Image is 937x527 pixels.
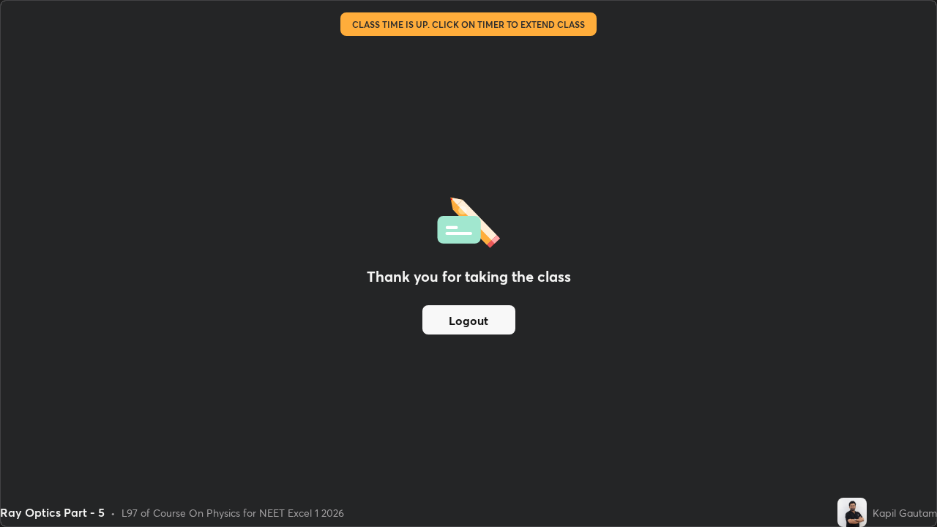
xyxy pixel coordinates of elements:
img: offlineFeedback.1438e8b3.svg [437,193,500,248]
div: • [111,505,116,520]
div: Kapil Gautam [873,505,937,520]
img: 00bbc326558d46f9aaf65f1f5dcb6be8.jpg [837,498,867,527]
button: Logout [422,305,515,334]
h2: Thank you for taking the class [367,266,571,288]
div: L97 of Course On Physics for NEET Excel 1 2026 [122,505,344,520]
